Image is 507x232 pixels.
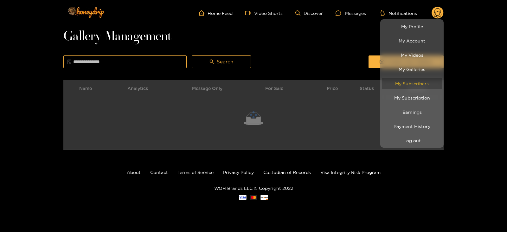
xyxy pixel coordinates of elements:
[382,78,442,89] a: My Subscribers
[382,21,442,32] a: My Profile
[382,64,442,75] a: My Galleries
[382,35,442,46] a: My Account
[382,135,442,146] button: Log out
[382,49,442,61] a: My Videos
[382,92,442,103] a: My Subscription
[382,106,442,118] a: Earnings
[382,121,442,132] a: Payment History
